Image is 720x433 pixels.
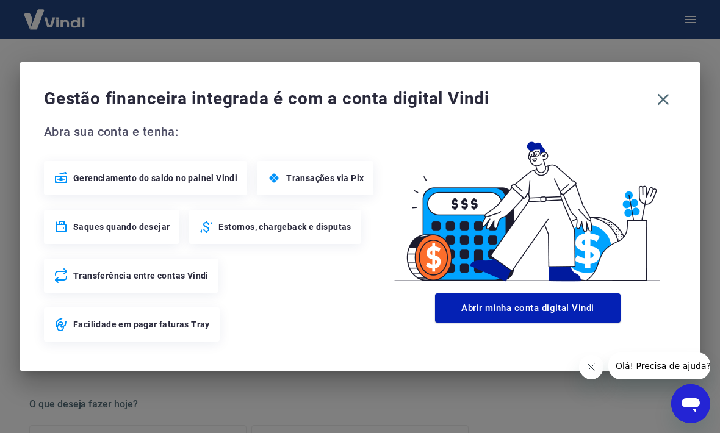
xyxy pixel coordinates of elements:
[73,318,210,331] span: Facilidade em pagar faturas Tray
[44,122,380,141] span: Abra sua conta e tenha:
[286,172,364,184] span: Transações via Pix
[73,270,209,282] span: Transferência entre contas Vindi
[218,221,351,233] span: Estornos, chargeback e disputas
[435,293,621,323] button: Abrir minha conta digital Vindi
[73,172,237,184] span: Gerenciamento do saldo no painel Vindi
[579,355,603,379] iframe: Close message
[44,87,650,111] span: Gestão financeira integrada é com a conta digital Vindi
[73,221,170,233] span: Saques quando desejar
[608,352,710,379] iframe: Message from company
[7,9,103,18] span: Olá! Precisa de ajuda?
[671,384,710,423] iframe: Button to launch messaging window
[380,122,676,288] img: Good Billing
